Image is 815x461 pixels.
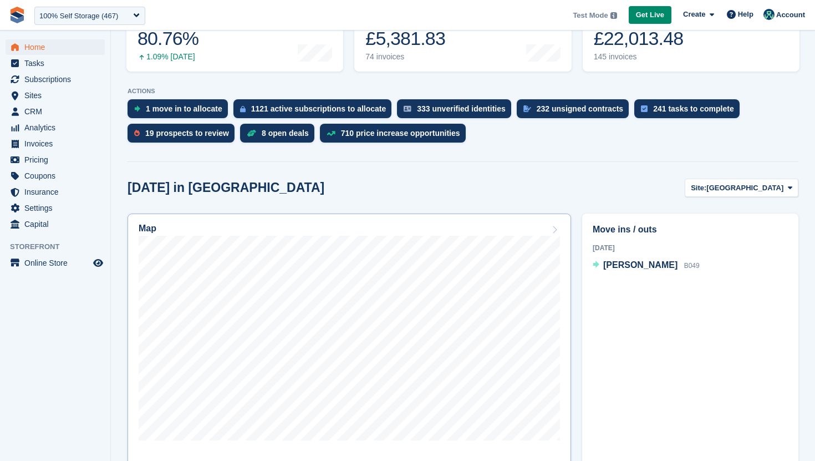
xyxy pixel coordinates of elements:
[653,104,734,113] div: 241 tasks to complete
[137,27,198,50] div: 80.76%
[593,259,700,273] a: [PERSON_NAME] B049
[24,184,91,200] span: Insurance
[240,124,320,148] a: 8 open deals
[128,99,233,124] a: 1 move in to allocate
[139,224,156,234] h2: Map
[691,183,706,194] span: Site:
[24,88,91,103] span: Sites
[24,255,91,271] span: Online Store
[706,183,783,194] span: [GEOGRAPHIC_DATA]
[240,105,246,113] img: active_subscription_to_allocate_icon-d502201f5373d7db506a760aba3b589e785aa758c864c3986d89f69b8ff3...
[6,39,105,55] a: menu
[6,184,105,200] a: menu
[354,1,571,72] a: Month-to-date sales £5,381.83 74 invoices
[233,99,398,124] a: 1121 active subscriptions to allocate
[683,9,705,20] span: Create
[684,262,700,270] span: B049
[24,55,91,71] span: Tasks
[247,129,256,137] img: deal-1b604bf984904fb50ccaf53a9ad4b4a5d6e5aea283cecdc64d6e3604feb123c2.svg
[641,105,648,112] img: task-75834270c22a3079a89374b754ae025e5fb1db73e45f91037f5363f120a921f8.svg
[134,130,140,136] img: prospect-51fa495bee0391a8d652442698ab0144808aea92771e9ea1ae160a38d050c398.svg
[738,9,753,20] span: Help
[6,55,105,71] a: menu
[24,104,91,119] span: CRM
[137,52,198,62] div: 1.09% [DATE]
[126,1,343,72] a: Occupancy 80.76% 1.09% [DATE]
[517,99,634,124] a: 232 unsigned contracts
[24,152,91,168] span: Pricing
[6,104,105,119] a: menu
[603,260,678,270] span: [PERSON_NAME]
[327,131,335,136] img: price_increase_opportunities-93ffe204e8149a01c8c9dc8f82e8f89637d9d84a8eef4429ea346261dce0b2c0.svg
[763,9,775,20] img: Jennifer Ofodile
[10,241,110,252] span: Storefront
[583,1,799,72] a: Awaiting payment £22,013.48 145 invoices
[573,10,608,21] span: Test Mode
[6,152,105,168] a: menu
[128,124,240,148] a: 19 prospects to review
[146,104,222,113] div: 1 move in to allocate
[685,179,798,197] button: Site: [GEOGRAPHIC_DATA]
[6,200,105,216] a: menu
[365,27,448,50] div: £5,381.83
[39,11,118,22] div: 100% Self Storage (467)
[9,7,26,23] img: stora-icon-8386f47178a22dfd0bd8f6a31ec36ba5ce8667c1dd55bd0f319d3a0aa187defe.svg
[341,129,460,138] div: 710 price increase opportunities
[523,105,531,112] img: contract_signature_icon-13c848040528278c33f63329250d36e43548de30e8caae1d1a13099fd9432cc5.svg
[91,256,105,270] a: Preview store
[417,104,506,113] div: 333 unverified identities
[397,99,517,124] a: 333 unverified identities
[634,99,745,124] a: 241 tasks to complete
[593,223,788,236] h2: Move ins / outs
[6,88,105,103] a: menu
[24,39,91,55] span: Home
[6,72,105,87] a: menu
[24,216,91,232] span: Capital
[593,243,788,253] div: [DATE]
[24,120,91,135] span: Analytics
[776,9,805,21] span: Account
[365,52,448,62] div: 74 invoices
[594,52,684,62] div: 145 invoices
[404,105,411,112] img: verify_identity-adf6edd0f0f0b5bbfe63781bf79b02c33cf7c696d77639b501bdc392416b5a36.svg
[24,168,91,184] span: Coupons
[145,129,229,138] div: 19 prospects to review
[610,12,617,19] img: icon-info-grey-7440780725fd019a000dd9b08b2336e03edf1995a4989e88bcd33f0948082b44.svg
[24,72,91,87] span: Subscriptions
[128,180,324,195] h2: [DATE] in [GEOGRAPHIC_DATA]
[6,120,105,135] a: menu
[6,136,105,151] a: menu
[6,168,105,184] a: menu
[262,129,309,138] div: 8 open deals
[6,216,105,232] a: menu
[134,105,140,112] img: move_ins_to_allocate_icon-fdf77a2bb77ea45bf5b3d319d69a93e2d87916cf1d5bf7949dd705db3b84f3ca.svg
[24,200,91,216] span: Settings
[537,104,623,113] div: 232 unsigned contracts
[594,27,684,50] div: £22,013.48
[251,104,386,113] div: 1121 active subscriptions to allocate
[629,6,671,24] a: Get Live
[636,9,664,21] span: Get Live
[6,255,105,271] a: menu
[24,136,91,151] span: Invoices
[320,124,471,148] a: 710 price increase opportunities
[128,88,798,95] p: ACTIONS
